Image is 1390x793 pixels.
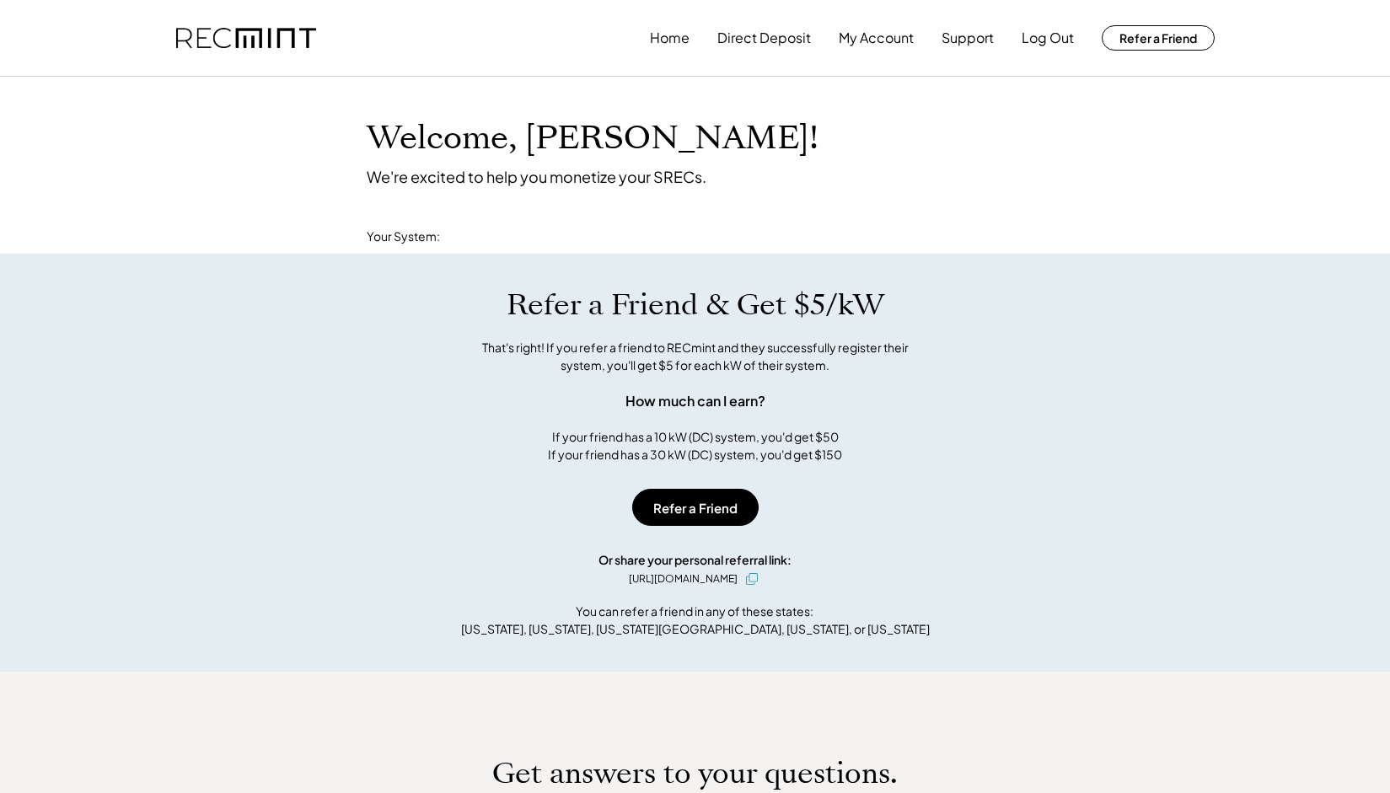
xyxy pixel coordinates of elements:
div: Or share your personal referral link: [598,551,792,569]
div: Your System: [367,228,440,245]
h1: Welcome, [PERSON_NAME]! [367,119,818,158]
button: Refer a Friend [1102,25,1215,51]
button: Home [650,21,690,55]
div: You can refer a friend in any of these states: [US_STATE], [US_STATE], [US_STATE][GEOGRAPHIC_DATA... [461,603,930,638]
h1: Get answers to your questions. [492,756,898,791]
div: That's right! If you refer a friend to RECmint and they successfully register their system, you'l... [464,339,927,374]
img: recmint-logotype%403x.png [176,28,316,49]
button: Support [942,21,994,55]
button: Log Out [1022,21,1074,55]
button: click to copy [742,569,762,589]
button: Direct Deposit [717,21,811,55]
h1: Refer a Friend & Get $5/kW [507,287,884,323]
div: [URL][DOMAIN_NAME] [629,571,738,587]
div: How much can I earn? [625,391,765,411]
div: If your friend has a 10 kW (DC) system, you'd get $50 If your friend has a 30 kW (DC) system, you... [548,428,842,463]
button: Refer a Friend [632,489,759,526]
button: My Account [839,21,914,55]
div: We're excited to help you monetize your SRECs. [367,167,706,186]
